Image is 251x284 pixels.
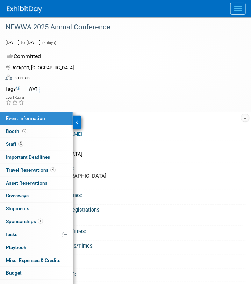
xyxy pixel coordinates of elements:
[6,257,60,263] span: Misc. Expenses & Credits
[0,241,73,254] a: Playbook
[24,255,246,264] div: Exhibitor Prospectus:
[24,269,246,277] div: Exhibit Hall Floor Plan:
[0,177,73,190] a: Asset Reservations
[30,149,241,160] div: [GEOGRAPHIC_DATA]
[24,141,246,150] div: Event Venue Name:
[0,254,73,267] a: Misc. Expenses & Credits
[3,21,237,34] div: NEWWA 2025 Annual Conference
[0,138,73,151] a: Staff3
[230,3,246,15] button: Menu
[5,74,237,84] div: Event Format
[38,219,43,224] span: 1
[13,75,30,80] div: In-Person
[24,226,246,235] div: Booth Set-up Dates/Times:
[6,141,23,147] span: Staff
[25,205,243,213] div: Attendee/Exhibitor Registrations:
[5,75,12,80] img: Format-Inperson.png
[33,214,240,221] div: Not Specified
[11,65,74,70] span: Rockport, [GEOGRAPHIC_DATA]
[5,85,20,93] td: Tags
[21,129,28,134] span: Booth not reserved yet
[50,167,56,172] span: 4
[0,267,73,279] a: Budget
[7,6,42,13] img: ExhibitDay
[0,151,73,164] a: Important Deadlines
[5,232,17,237] span: Tasks
[0,164,73,177] a: Travel Reservations4
[6,96,24,99] div: Event Rating
[32,173,238,179] pre: Rockport, [GEOGRAPHIC_DATA]
[0,215,73,228] a: Sponsorships1
[0,125,73,138] a: Booth
[6,167,56,173] span: Travel Reservations
[0,228,73,241] a: Tasks
[6,128,28,134] span: Booth
[27,86,40,93] div: WAT
[5,50,237,63] div: Committed
[6,219,43,224] span: Sponsorships
[42,41,56,45] span: (4 days)
[6,180,48,186] span: Asset Reservations
[20,40,26,45] span: to
[5,40,41,45] span: [DATE] [DATE]
[6,270,22,276] span: Budget
[6,193,29,198] span: Giveaways
[24,163,246,172] div: Event Venue Address:
[0,190,73,202] a: Giveaways
[6,244,26,250] span: Playbook
[6,206,29,211] span: Shipments
[24,190,246,199] div: Exhibit Hall Dates/Times:
[24,120,246,129] div: Event Website:
[6,115,45,121] span: Event Information
[6,154,50,160] span: Important Deadlines
[18,141,23,147] span: 3
[0,203,73,215] a: Shipments
[0,112,73,125] a: Event Information
[24,241,246,249] div: Booth Dismantle Dates/Times:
